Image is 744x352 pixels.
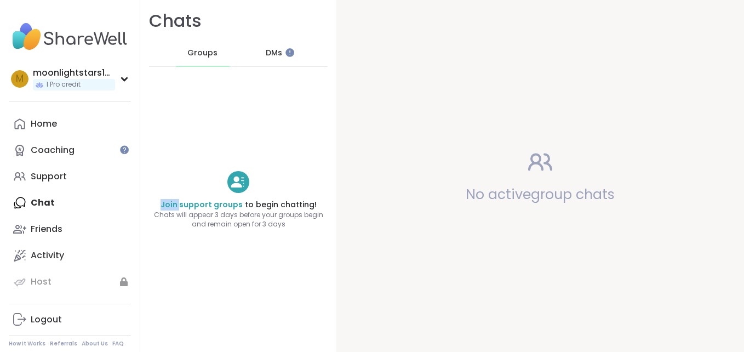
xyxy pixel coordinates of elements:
span: No active group chats [466,185,615,204]
a: How It Works [9,340,45,348]
span: m [16,72,24,86]
a: Join support groups [161,199,243,210]
span: DMs [266,48,282,59]
div: Activity [31,249,64,262]
a: FAQ [112,340,124,348]
div: Home [31,118,57,130]
a: Referrals [50,340,77,348]
a: Activity [9,242,131,269]
a: Support [9,163,131,190]
a: Friends [9,216,131,242]
div: Coaching [31,144,75,156]
a: Logout [9,306,131,333]
span: Groups [187,48,218,59]
h1: Chats [149,9,202,33]
div: Support [31,171,67,183]
span: 1 Pro credit [46,80,81,89]
div: moonlightstars1971 [33,67,115,79]
div: Friends [31,223,62,235]
iframe: Spotlight [285,48,294,57]
span: Chats will appear 3 days before your groups begin and remain open for 3 days [140,211,336,229]
img: ShareWell Nav Logo [9,18,131,56]
a: About Us [82,340,108,348]
a: Coaching [9,137,131,163]
div: Host [31,276,51,288]
a: Host [9,269,131,295]
h4: to begin chatting! [140,200,336,211]
div: Logout [31,314,62,326]
iframe: Spotlight [120,145,129,154]
a: Home [9,111,131,137]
